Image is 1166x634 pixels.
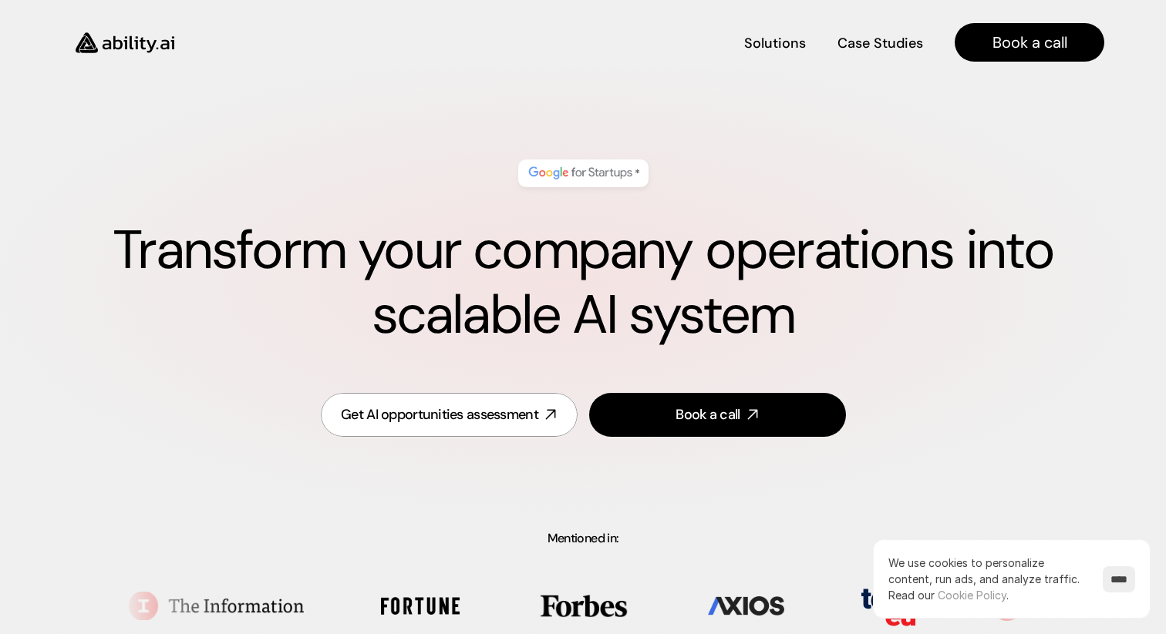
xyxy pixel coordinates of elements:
span: Read our . [888,589,1009,602]
h4: Case Studies [837,34,923,53]
a: Case Studies [837,29,924,56]
a: Get AI opportunities assessment [321,393,578,437]
a: Cookie Policy [938,589,1006,602]
h4: Solutions [744,34,806,53]
p: Mentioned in: [36,532,1130,545]
h4: Book a call [992,32,1067,53]
div: Get AI opportunities assessment [341,405,538,424]
nav: Main navigation [196,23,1104,62]
a: Book a call [589,393,846,437]
p: We use cookies to personalize content, run ads, and analyze traffic. [888,555,1087,603]
a: Book a call [955,23,1104,62]
div: Book a call [676,405,740,424]
h1: Transform your company operations into scalable AI system [62,218,1104,347]
a: Solutions [744,29,806,56]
